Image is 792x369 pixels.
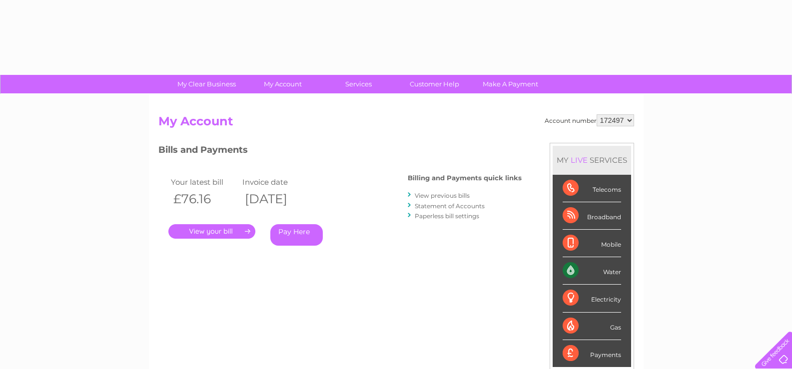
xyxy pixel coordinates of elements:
a: My Clear Business [165,75,248,93]
a: Paperless bill settings [415,212,479,220]
th: [DATE] [240,189,312,209]
a: My Account [241,75,324,93]
a: Make A Payment [469,75,552,93]
td: Your latest bill [168,175,240,189]
div: Payments [563,340,621,367]
div: LIVE [569,155,590,165]
a: Statement of Accounts [415,202,485,210]
td: Invoice date [240,175,312,189]
div: Broadband [563,202,621,230]
a: View previous bills [415,192,470,199]
div: MY SERVICES [553,146,631,174]
a: . [168,224,255,239]
a: Customer Help [393,75,476,93]
h4: Billing and Payments quick links [408,174,522,182]
h3: Bills and Payments [158,143,522,160]
h2: My Account [158,114,634,133]
div: Account number [545,114,634,126]
th: £76.16 [168,189,240,209]
div: Gas [563,313,621,340]
a: Pay Here [270,224,323,246]
div: Telecoms [563,175,621,202]
div: Electricity [563,285,621,312]
div: Mobile [563,230,621,257]
div: Water [563,257,621,285]
a: Services [317,75,400,93]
